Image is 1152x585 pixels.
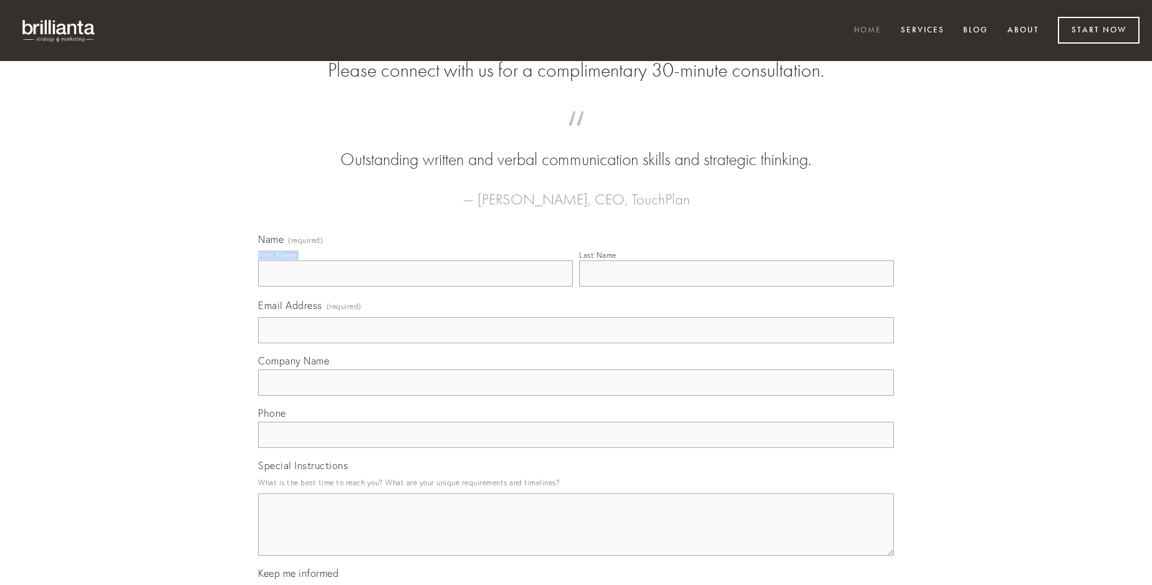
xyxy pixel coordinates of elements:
[893,21,953,41] a: Services
[258,250,296,260] div: First Name
[258,299,322,312] span: Email Address
[258,459,348,472] span: Special Instructions
[278,123,874,172] blockquote: Outstanding written and verbal communication skills and strategic thinking.
[258,59,894,82] h2: Please connect with us for a complimentary 30-minute consultation.
[846,21,890,41] a: Home
[579,250,617,260] div: Last Name
[955,21,996,41] a: Blog
[327,298,362,315] span: (required)
[258,407,286,419] span: Phone
[278,123,874,148] span: “
[288,237,323,244] span: (required)
[258,233,284,245] span: Name
[258,474,894,491] p: What is the best time to reach you? What are your unique requirements and timelines?
[278,172,874,212] figcaption: — [PERSON_NAME], CEO, TouchPlan
[258,354,329,367] span: Company Name
[1058,17,1140,44] a: Start Now
[12,12,106,49] img: brillianta - research, strategy, marketing
[999,21,1047,41] a: About
[258,567,338,579] span: Keep me informed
